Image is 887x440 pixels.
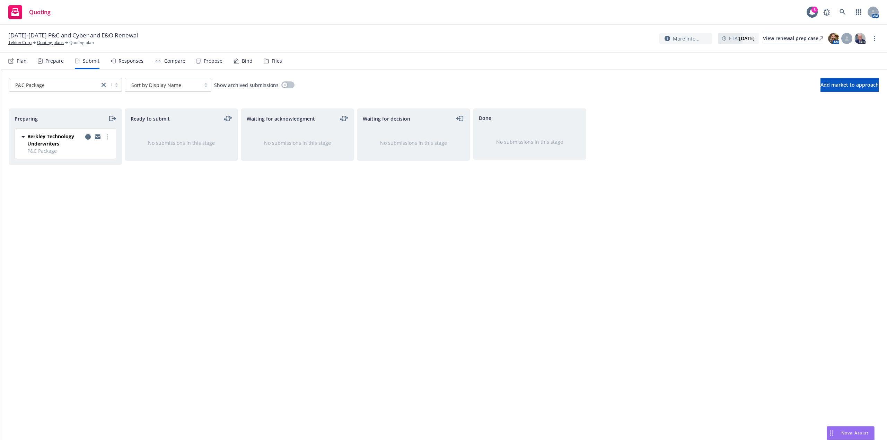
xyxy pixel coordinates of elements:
div: No submissions in this stage [252,139,343,147]
a: moveLeftRight [224,114,232,123]
a: Search [836,5,850,19]
a: View renewal prep case [763,33,823,44]
a: copy logging email [94,133,102,141]
span: Waiting for acknowledgment [247,115,315,122]
span: Done [479,114,491,122]
div: Propose [204,58,222,64]
strong: [DATE] [739,35,755,42]
div: No submissions in this stage [136,139,227,147]
div: Submit [83,58,99,64]
span: [DATE]-[DATE] P&C and Cyber and E&O Renewal [8,31,138,39]
div: Compare [164,58,185,64]
a: Switch app [852,5,866,19]
a: Quoting plans [37,39,64,46]
span: ETA : [729,35,755,42]
div: Bind [242,58,253,64]
a: moveRight [108,114,116,123]
div: Plan [17,58,27,64]
span: P&C Package [27,147,112,155]
div: Prepare [45,58,64,64]
img: photo [854,33,866,44]
a: moveLeftRight [340,114,348,123]
a: Report a Bug [820,5,834,19]
a: more [870,34,879,43]
span: Preparing [15,115,38,122]
a: more [103,133,112,141]
a: close [99,81,108,89]
a: Quoting [6,2,53,22]
button: Add market to approach [820,78,879,92]
span: Waiting for decision [363,115,410,122]
div: 6 [811,7,818,13]
button: More info... [659,33,712,44]
span: Show archived submissions [214,81,279,89]
div: No submissions in this stage [368,139,459,147]
span: Quoting plan [69,39,94,46]
span: Sort by Display Name [131,81,181,89]
span: Berkley Technology Underwriters [27,133,82,147]
a: copy logging email [84,133,92,141]
img: photo [828,33,839,44]
span: P&C Package [15,81,45,89]
span: Add market to approach [820,81,879,88]
a: moveLeft [456,114,464,123]
div: Drag to move [827,426,836,440]
div: Responses [118,58,143,64]
span: Sort by Display Name [129,81,197,89]
span: Ready to submit [131,115,170,122]
div: No submissions in this stage [484,138,575,146]
span: Nova Assist [841,430,869,436]
span: More info... [673,35,700,42]
a: Tekion Corp [8,39,32,46]
span: P&C Package [12,81,96,89]
span: Quoting [29,9,51,15]
div: Files [272,58,282,64]
button: Nova Assist [827,426,875,440]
